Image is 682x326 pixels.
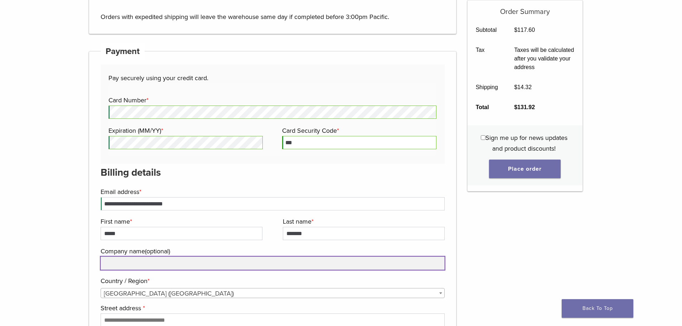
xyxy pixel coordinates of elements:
[101,276,443,286] label: Country / Region
[489,160,561,178] button: Place order
[468,77,506,97] th: Shipping
[108,83,436,156] fieldset: Payment Info
[282,125,435,136] label: Card Security Code
[485,134,567,152] span: Sign me up for news updates and product discounts!
[514,104,517,110] span: $
[514,84,532,90] bdi: 14.32
[101,303,443,313] label: Street address
[101,164,445,181] h3: Billing details
[506,40,582,77] td: Taxes will be calculated after you validate your address
[145,247,170,255] span: (optional)
[101,186,443,197] label: Email address
[468,20,506,40] th: Subtotal
[108,125,261,136] label: Expiration (MM/YY)
[562,299,633,318] a: Back To Top
[101,288,445,298] span: Country / Region
[468,40,506,77] th: Tax
[101,1,445,22] p: Orders with expedited shipping will leave the warehouse same day if completed before 3:00pm Pacific.
[101,216,261,227] label: First name
[514,84,517,90] span: $
[108,95,435,106] label: Card Number
[514,104,535,110] bdi: 131.92
[101,43,145,60] h4: Payment
[468,97,506,117] th: Total
[283,216,443,227] label: Last name
[101,246,443,257] label: Company name
[108,73,436,83] p: Pay securely using your credit card.
[468,0,582,16] h5: Order Summary
[514,27,535,33] bdi: 117.60
[101,288,445,298] span: United States (US)
[514,27,517,33] span: $
[481,135,485,140] input: Sign me up for news updates and product discounts!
